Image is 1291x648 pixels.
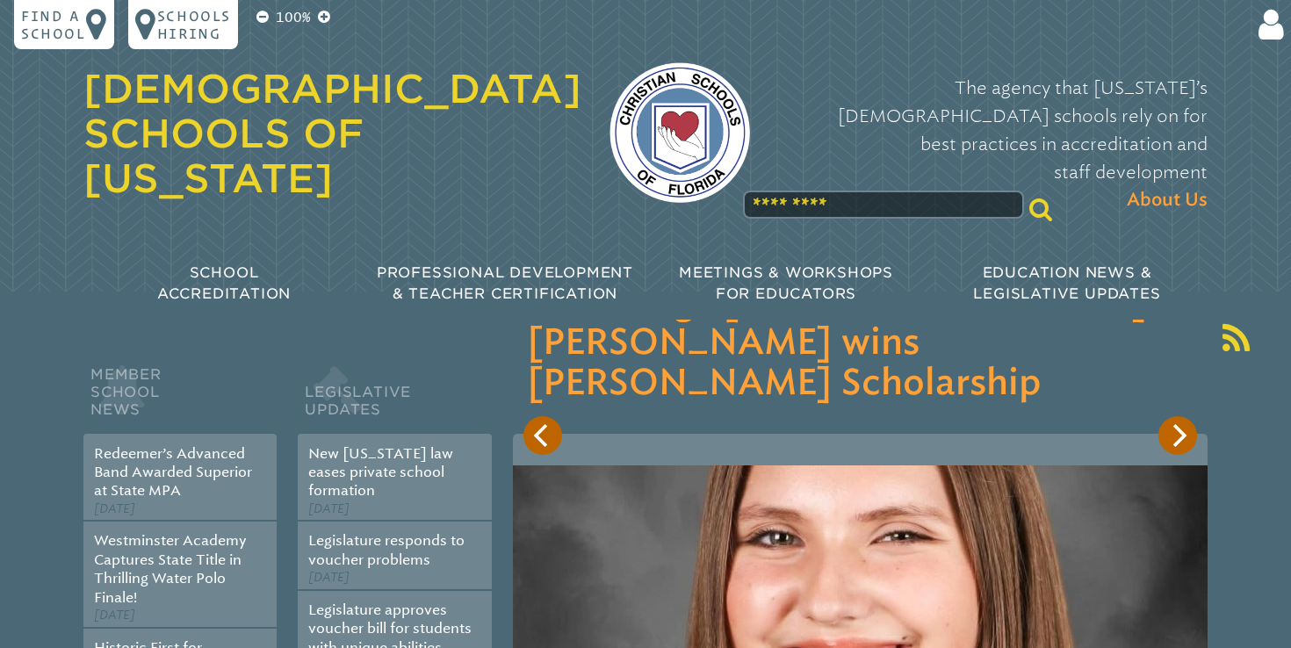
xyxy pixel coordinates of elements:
[1158,416,1197,455] button: Next
[609,62,750,203] img: csf-logo-web-colors.png
[778,74,1208,214] p: The agency that [US_STATE]’s [DEMOGRAPHIC_DATA] schools rely on for best practices in accreditati...
[308,532,465,567] a: Legislature responds to voucher problems
[94,501,135,516] span: [DATE]
[94,608,135,623] span: [DATE]
[523,416,562,455] button: Previous
[527,283,1194,404] h3: Cambridge [DEMOGRAPHIC_DATA][PERSON_NAME] wins [PERSON_NAME] Scholarship
[94,532,247,605] a: Westminster Academy Captures State Title in Thrilling Water Polo Finale!
[308,501,350,516] span: [DATE]
[973,264,1160,302] span: Education News & Legislative Updates
[94,445,252,500] a: Redeemer’s Advanced Band Awarded Superior at State MPA
[21,7,86,42] p: Find a school
[83,362,277,434] h2: Member School News
[308,570,350,585] span: [DATE]
[298,362,491,434] h2: Legislative Updates
[157,264,291,302] span: School Accreditation
[272,7,314,28] p: 100%
[679,264,893,302] span: Meetings & Workshops for Educators
[377,264,633,302] span: Professional Development & Teacher Certification
[157,7,231,42] p: Schools Hiring
[83,66,581,201] a: [DEMOGRAPHIC_DATA] Schools of [US_STATE]
[1127,186,1208,214] span: About Us
[308,445,453,500] a: New [US_STATE] law eases private school formation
